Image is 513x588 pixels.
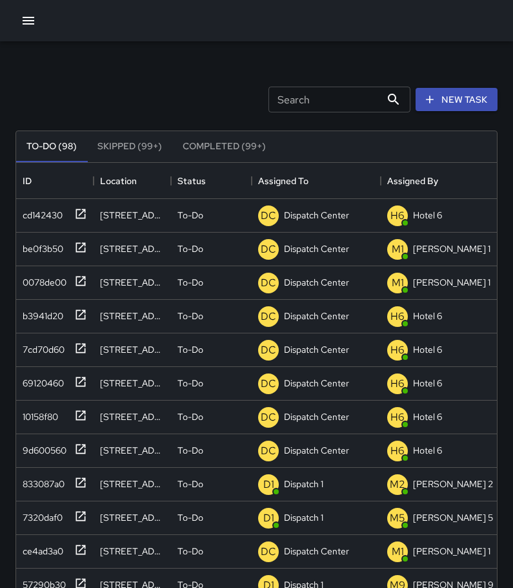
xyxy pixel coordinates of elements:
div: 1508 15th Street [100,511,165,524]
div: 707 Washington Street [100,444,165,457]
div: 410 21st Street [100,545,165,558]
div: 2101 Broadway [100,276,165,289]
div: 455 7th Street [100,343,165,356]
div: 285 23rd Street [100,478,165,490]
div: Status [177,163,206,199]
p: D1 [263,510,274,526]
p: H6 [390,443,405,459]
p: DC [261,544,276,560]
p: Hotel 6 [413,444,442,457]
p: H6 [390,208,405,224]
p: M1 [392,242,404,257]
p: DC [261,376,276,392]
p: Dispatch Center [284,310,349,322]
div: b3941d20 [17,304,63,322]
div: ID [23,163,32,199]
p: To-Do [177,209,203,222]
div: Status [171,163,252,199]
p: DC [261,208,276,224]
div: 629 Franklin Street [100,209,165,222]
p: To-Do [177,545,203,558]
p: Dispatch 1 [284,478,323,490]
div: 7320daf0 [17,506,63,524]
div: 2145 Broadway [100,242,165,255]
p: Dispatch Center [284,444,349,457]
div: cd142430 [17,204,63,222]
p: To-Do [177,478,203,490]
div: ID [16,163,94,199]
p: To-Do [177,242,203,255]
button: Completed (99+) [172,131,276,162]
p: Dispatch Center [284,410,349,423]
p: To-Do [177,511,203,524]
p: DC [261,410,276,425]
div: Location [94,163,171,199]
p: To-Do [177,310,203,322]
p: Dispatch Center [284,343,349,356]
div: Assigned To [252,163,381,199]
div: ce4ad3a0 [17,540,63,558]
p: To-Do [177,410,203,423]
p: Dispatch Center [284,209,349,222]
p: Hotel 6 [413,310,442,322]
div: 620 Broadway [100,310,165,322]
p: Hotel 6 [413,410,442,423]
p: M1 [392,544,404,560]
p: To-Do [177,444,203,457]
div: Assigned By [387,163,438,199]
button: New Task [416,88,498,112]
p: M5 [390,510,405,526]
div: 10158f80 [17,405,58,423]
p: To-Do [177,276,203,289]
p: Dispatch 1 [284,511,323,524]
p: [PERSON_NAME] 1 [413,276,490,289]
p: H6 [390,376,405,392]
button: Skipped (99+) [87,131,172,162]
p: [PERSON_NAME] 2 [413,478,493,490]
p: DC [261,275,276,291]
p: Hotel 6 [413,377,442,390]
p: Dispatch Center [284,242,349,255]
div: Assigned To [258,163,308,199]
p: M1 [392,275,404,291]
p: To-Do [177,377,203,390]
p: DC [261,443,276,459]
p: DC [261,342,276,358]
p: H6 [390,342,405,358]
div: 0078de00 [17,271,66,289]
p: Hotel 6 [413,209,442,222]
div: 833087a0 [17,472,65,490]
p: Hotel 6 [413,343,442,356]
p: [PERSON_NAME] 5 [413,511,493,524]
p: Dispatch Center [284,276,349,289]
div: Location [100,163,137,199]
p: D1 [263,477,274,492]
p: DC [261,242,276,257]
p: [PERSON_NAME] 1 [413,242,490,255]
p: Dispatch Center [284,377,349,390]
div: 455 7th Street [100,377,165,390]
p: H6 [390,410,405,425]
p: M2 [390,477,405,492]
div: Assigned By [381,163,510,199]
p: To-Do [177,343,203,356]
button: To-Do (98) [16,131,87,162]
div: 69120460 [17,372,64,390]
div: 496 7th Street [100,410,165,423]
p: Dispatch Center [284,545,349,558]
div: 7cd70d60 [17,338,65,356]
div: 9d600560 [17,439,66,457]
p: DC [261,309,276,324]
p: H6 [390,309,405,324]
div: be0f3b50 [17,237,63,255]
p: [PERSON_NAME] 1 [413,545,490,558]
